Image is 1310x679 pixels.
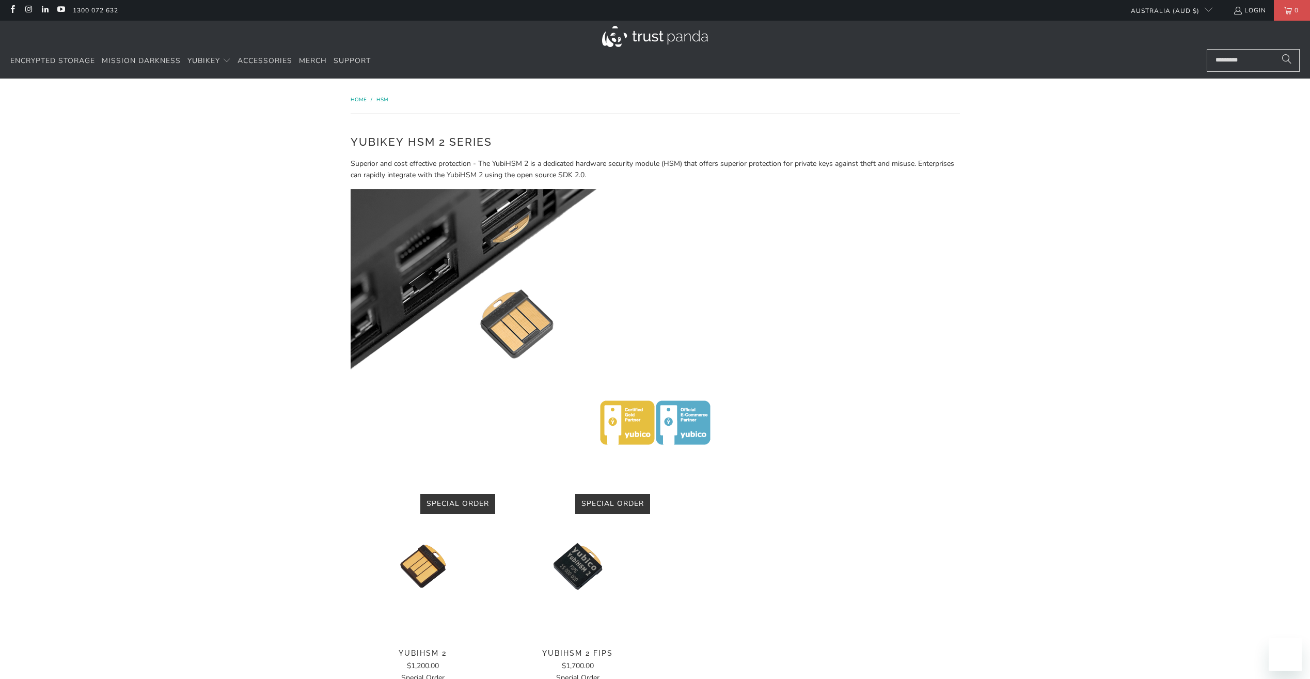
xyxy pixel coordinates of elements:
span: YubiKey [187,56,220,66]
a: Trust Panda Australia on Facebook [8,6,17,14]
a: Accessories [238,49,292,73]
span: Home [351,96,367,103]
p: Superior and cost effective protection - The YubiHSM 2 is a dedicated hardware security module (H... [351,158,960,181]
a: HSM [376,96,388,103]
span: YubiHSM 2 [351,649,495,658]
span: $1,700.00 [562,661,594,671]
h2: YubiKey HSM 2 Series [351,134,960,150]
span: Accessories [238,56,292,66]
button: Search [1274,49,1300,72]
img: Trust Panda Australia [602,26,708,47]
span: Merch [299,56,327,66]
img: YubiHSM 2 - Trust Panda [351,494,495,639]
span: Special Order [427,499,489,508]
span: Special Order [581,499,644,508]
span: Mission Darkness [102,56,181,66]
span: Encrypted Storage [10,56,95,66]
img: YubiHSM 2 FIPS - Trust Panda [506,494,650,639]
input: Search... [1207,49,1300,72]
a: Mission Darkness [102,49,181,73]
a: Trust Panda Australia on Instagram [24,6,33,14]
a: Merch [299,49,327,73]
span: YubiHSM 2 FIPS [506,649,650,658]
iframe: Button to launch messaging window [1269,638,1302,671]
span: $1,200.00 [407,661,439,671]
a: Support [334,49,371,73]
a: Home [351,96,368,103]
a: Login [1233,5,1266,16]
a: Trust Panda Australia on LinkedIn [40,6,49,14]
summary: YubiKey [187,49,231,73]
span: Support [334,56,371,66]
span: / [371,96,372,103]
a: Encrypted Storage [10,49,95,73]
a: 1300 072 632 [73,5,118,16]
nav: Translation missing: en.navigation.header.main_nav [10,49,371,73]
a: Trust Panda Australia on YouTube [56,6,65,14]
